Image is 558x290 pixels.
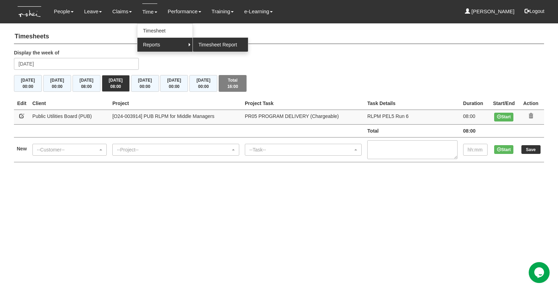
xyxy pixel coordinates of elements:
[139,84,150,89] span: 00:00
[102,75,130,92] button: [DATE]08:00
[364,110,460,124] td: RLPM PEL5 Run 6
[521,145,541,154] input: Save
[37,146,98,153] div: --Customer--
[460,124,490,137] td: 08:00
[242,110,364,124] td: PR05 PROGRAM DELIVERY (Chargeable)
[137,24,193,38] a: Timesheet
[112,3,132,20] a: Claims
[219,75,247,92] button: Total16:00
[131,75,159,92] button: [DATE]00:00
[490,97,518,110] th: Start/End
[110,97,242,110] th: Project
[244,3,273,20] a: e-Learning
[494,113,513,121] button: Start
[460,110,490,124] td: 08:00
[245,144,362,156] button: --Task--
[529,262,551,283] iframe: chat widget
[110,84,121,89] span: 08:00
[367,128,378,134] b: Total
[117,146,231,153] div: --Project--
[189,75,217,92] button: [DATE]00:00
[460,97,490,110] th: Duration
[23,84,33,89] span: 00:00
[212,3,234,20] a: Training
[227,84,238,89] span: 16:00
[43,75,71,92] button: [DATE]00:00
[14,75,42,92] button: [DATE]00:00
[112,144,239,156] button: --Project--
[110,110,242,124] td: [O24-003914] PUB RLPM for Middle Managers
[249,146,353,153] div: --Task--
[463,144,488,156] input: hh:mm
[364,97,460,110] th: Task Details
[54,3,74,20] a: People
[81,84,92,89] span: 08:00
[84,3,102,20] a: Leave
[73,75,100,92] button: [DATE]08:00
[494,145,513,154] button: Start
[14,30,544,44] h4: Timesheets
[52,84,63,89] span: 00:00
[32,144,107,156] button: --Customer--
[168,3,201,20] a: Performance
[198,84,209,89] span: 00:00
[14,75,544,92] div: Timesheet Week Summary
[137,38,193,52] a: Reports
[14,49,59,56] label: Display the week of
[14,97,30,110] th: Edit
[465,3,515,20] a: [PERSON_NAME]
[242,97,364,110] th: Project Task
[30,97,110,110] th: Client
[17,145,27,152] label: New
[518,97,544,110] th: Action
[520,3,549,20] button: Logout
[160,75,188,92] button: [DATE]00:00
[193,38,248,52] a: Timesheet Report
[30,110,110,124] td: Public Utilities Board (PUB)
[169,84,180,89] span: 00:00
[142,3,157,20] a: Time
